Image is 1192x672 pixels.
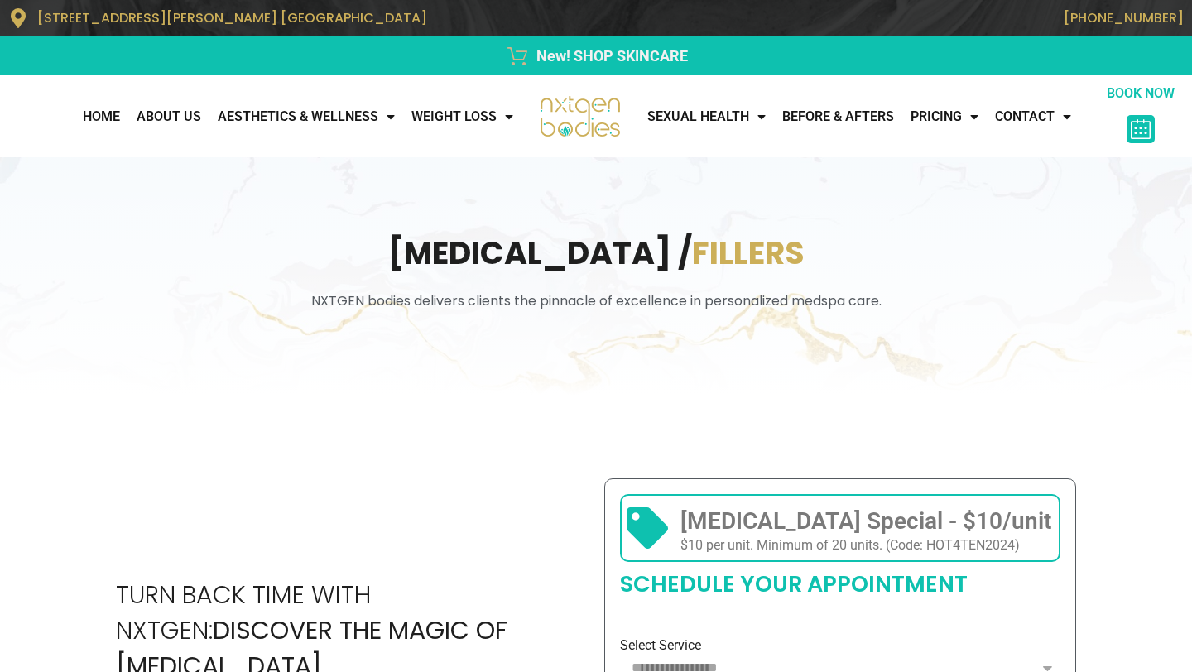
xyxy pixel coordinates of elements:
a: Pricing [902,100,987,133]
a: Sexual Health [639,100,774,133]
a: Before & Afters [774,100,902,133]
a: Home [74,100,128,133]
h2: Schedule Your Appointment [620,562,1060,606]
label: Select Service [620,639,701,652]
nav: Menu [8,100,521,133]
span: [MEDICAL_DATA] Special - $10/unit [680,507,1051,535]
span: New! SHOP SKINCARE [532,45,688,67]
span: Fillers [692,231,805,275]
p: $10 per unit. Minimum of 20 units. (Code: HOT4TEN2024) [680,535,1054,555]
a: New! SHOP SKINCARE [8,45,1184,67]
a: About Us [128,100,209,133]
a: WEIGHT LOSS [403,100,521,133]
a: CONTACT [987,100,1079,133]
span: [STREET_ADDRESS][PERSON_NAME] [GEOGRAPHIC_DATA] [37,8,427,27]
a: AESTHETICS & WELLNESS [209,100,403,133]
nav: Menu [639,100,1106,133]
p: BOOK NOW [1106,84,1175,103]
p: [PHONE_NUMBER] [604,10,1184,26]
